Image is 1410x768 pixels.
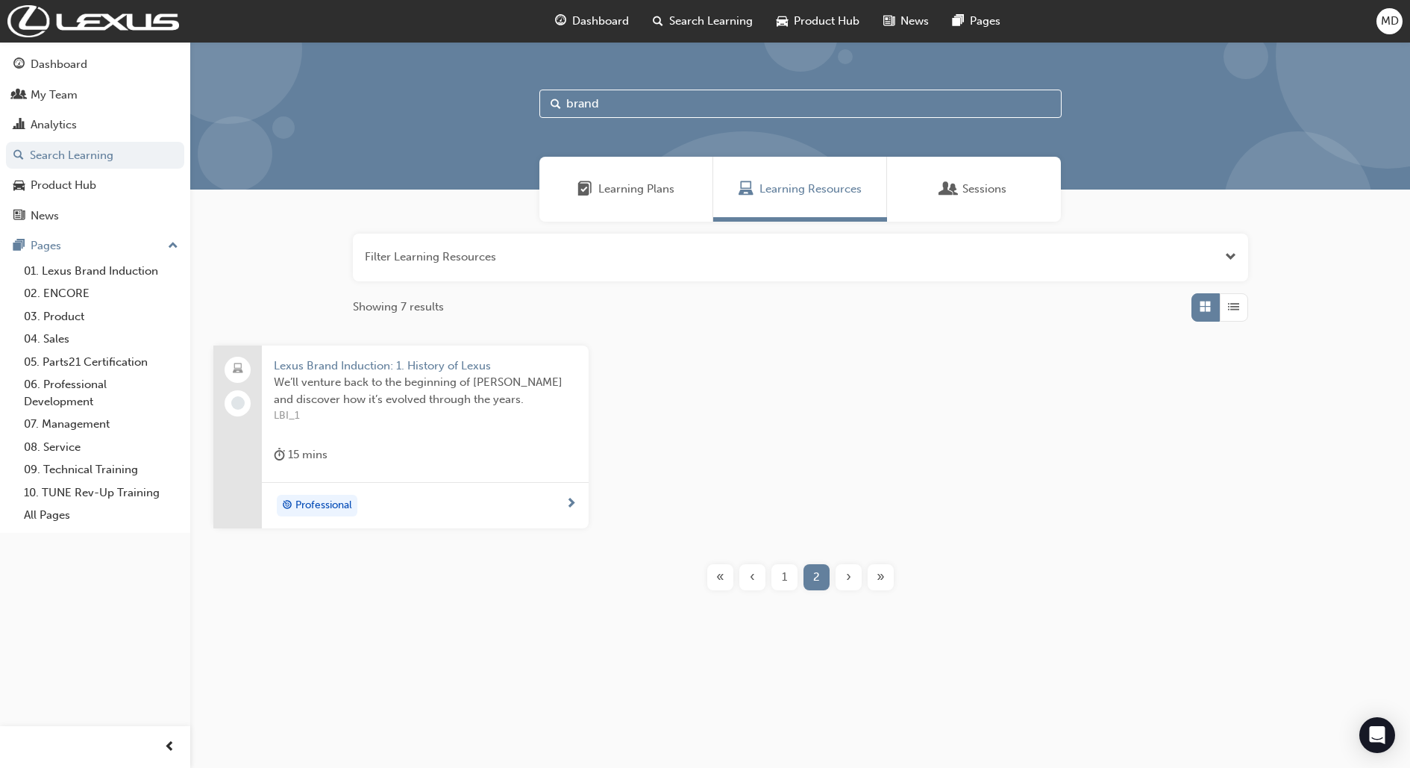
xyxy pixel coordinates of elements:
a: 01. Lexus Brand Induction [18,260,184,283]
span: ‹ [750,569,755,586]
span: Search [551,96,561,113]
span: 2 [813,569,820,586]
span: people-icon [13,89,25,102]
span: Dashboard [572,13,629,30]
div: Pages [31,237,61,255]
div: Dashboard [31,56,87,73]
a: car-iconProduct Hub [765,6,871,37]
a: 04. Sales [18,328,184,351]
a: guage-iconDashboard [543,6,641,37]
span: News [900,13,929,30]
span: Sessions [941,181,956,198]
span: guage-icon [13,58,25,72]
span: Learning Resources [739,181,753,198]
button: Previous page [736,564,768,590]
a: All Pages [18,504,184,527]
div: Analytics [31,116,77,134]
span: prev-icon [164,738,175,757]
span: » [877,569,885,586]
span: Sessions [962,181,1006,198]
a: My Team [6,81,184,109]
div: 15 mins [274,446,328,464]
span: Search Learning [669,13,753,30]
a: Dashboard [6,51,184,78]
div: Product Hub [31,177,96,194]
span: We’ll venture back to the beginning of [PERSON_NAME] and discover how it’s evolved through the ye... [274,374,577,408]
a: 05. Parts21 Certification [18,351,184,374]
a: 03. Product [18,305,184,328]
button: Open the filter [1225,249,1236,266]
a: pages-iconPages [941,6,1012,37]
button: Next page [833,564,865,590]
button: Last page [865,564,897,590]
span: news-icon [13,210,25,223]
span: news-icon [883,12,894,31]
a: Search Learning [6,142,184,169]
span: 1 [782,569,787,586]
span: › [846,569,851,586]
input: Search... [539,90,1062,118]
a: 09. Technical Training [18,458,184,481]
a: Learning PlansLearning Plans [539,157,713,222]
a: Learning ResourcesLearning Resources [713,157,887,222]
span: laptop-icon [233,360,243,379]
span: guage-icon [555,12,566,31]
span: Lexus Brand Induction: 1. History of Lexus [274,358,577,375]
span: pages-icon [953,12,964,31]
a: Analytics [6,111,184,139]
button: First page [704,564,736,590]
span: Product Hub [794,13,859,30]
a: News [6,202,184,230]
span: MD [1381,13,1399,30]
a: Product Hub [6,172,184,199]
span: Learning Resources [759,181,862,198]
span: List [1228,299,1239,316]
a: 10. TUNE Rev-Up Training [18,481,184,505]
a: SessionsSessions [887,157,1061,222]
span: car-icon [13,179,25,193]
a: Lexus Brand Induction: 1. History of LexusWe’ll venture back to the beginning of [PERSON_NAME] an... [213,346,589,529]
a: 02. ENCORE [18,282,184,305]
span: Grid [1200,299,1211,316]
div: News [31,207,59,225]
span: duration-icon [274,446,285,464]
div: Open Intercom Messenger [1359,717,1395,753]
span: Professional [295,497,352,514]
a: 07. Management [18,413,184,436]
a: news-iconNews [871,6,941,37]
span: Showing 7 results [353,299,444,316]
span: car-icon [777,12,788,31]
span: Learning Plans [598,181,674,198]
img: Trak [7,5,179,37]
button: DashboardMy TeamAnalyticsSearch LearningProduct HubNews [6,48,184,232]
button: Pages [6,232,184,260]
span: chart-icon [13,119,25,132]
span: Pages [970,13,1000,30]
span: learningRecordVerb_NONE-icon [231,396,245,410]
a: search-iconSearch Learning [641,6,765,37]
span: search-icon [13,149,24,163]
button: Page 2 [800,564,833,590]
span: pages-icon [13,240,25,253]
div: My Team [31,87,78,104]
button: MD [1376,8,1403,34]
span: next-icon [565,498,577,511]
span: LBI_1 [274,408,577,425]
span: « [716,569,724,586]
button: Page 1 [768,564,800,590]
span: target-icon [282,496,292,516]
span: search-icon [653,12,663,31]
a: 06. Professional Development [18,373,184,413]
a: 08. Service [18,436,184,459]
span: Learning Plans [577,181,592,198]
span: up-icon [168,237,178,256]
